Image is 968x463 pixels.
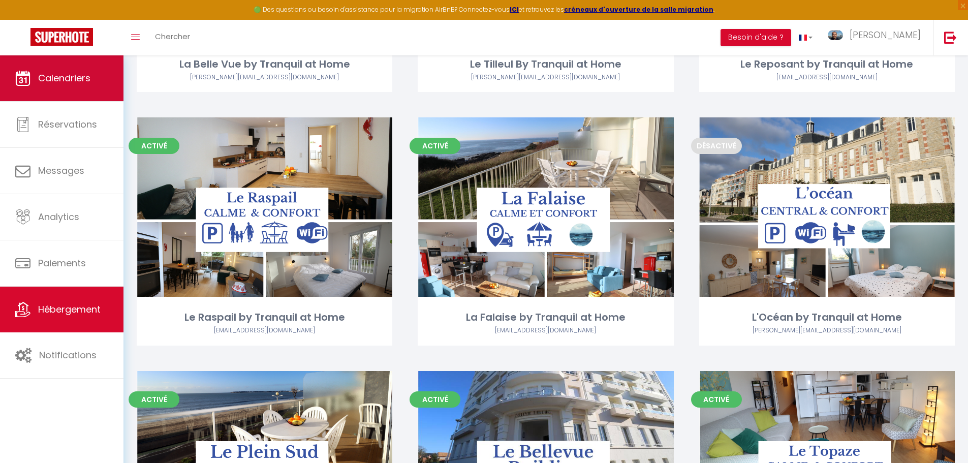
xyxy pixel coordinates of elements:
[38,72,90,84] span: Calendriers
[691,391,742,408] span: Activé
[828,30,843,40] img: ...
[8,4,39,35] button: Ouvrir le widget de chat LiveChat
[699,326,955,335] div: Airbnb
[820,20,933,55] a: ... [PERSON_NAME]
[129,391,179,408] span: Activé
[38,164,84,177] span: Messages
[850,28,921,41] span: [PERSON_NAME]
[30,28,93,46] img: Super Booking
[418,56,673,72] div: Le Tilleul By Tranquil at Home
[137,310,392,325] div: Le Raspail by Tranquil at Home
[410,138,460,154] span: Activé
[39,349,97,361] span: Notifications
[38,118,97,131] span: Réservations
[137,56,392,72] div: La Belle Vue by Tranquil at Home
[691,138,742,154] span: Désactivé
[699,310,955,325] div: L'Océan by Tranquil at Home
[137,73,392,82] div: Airbnb
[418,310,673,325] div: La Falaise by Tranquil at Home
[699,73,955,82] div: Airbnb
[510,5,519,14] a: ICI
[418,326,673,335] div: Airbnb
[147,20,198,55] a: Chercher
[38,210,79,223] span: Analytics
[137,326,392,335] div: Airbnb
[38,257,86,269] span: Paiements
[721,29,791,46] button: Besoin d'aide ?
[564,5,713,14] a: créneaux d'ouverture de la salle migration
[38,303,101,316] span: Hébergement
[944,31,957,44] img: logout
[418,73,673,82] div: Airbnb
[129,138,179,154] span: Activé
[699,56,955,72] div: Le Reposant by Tranquil at Home
[410,391,460,408] span: Activé
[155,31,190,42] span: Chercher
